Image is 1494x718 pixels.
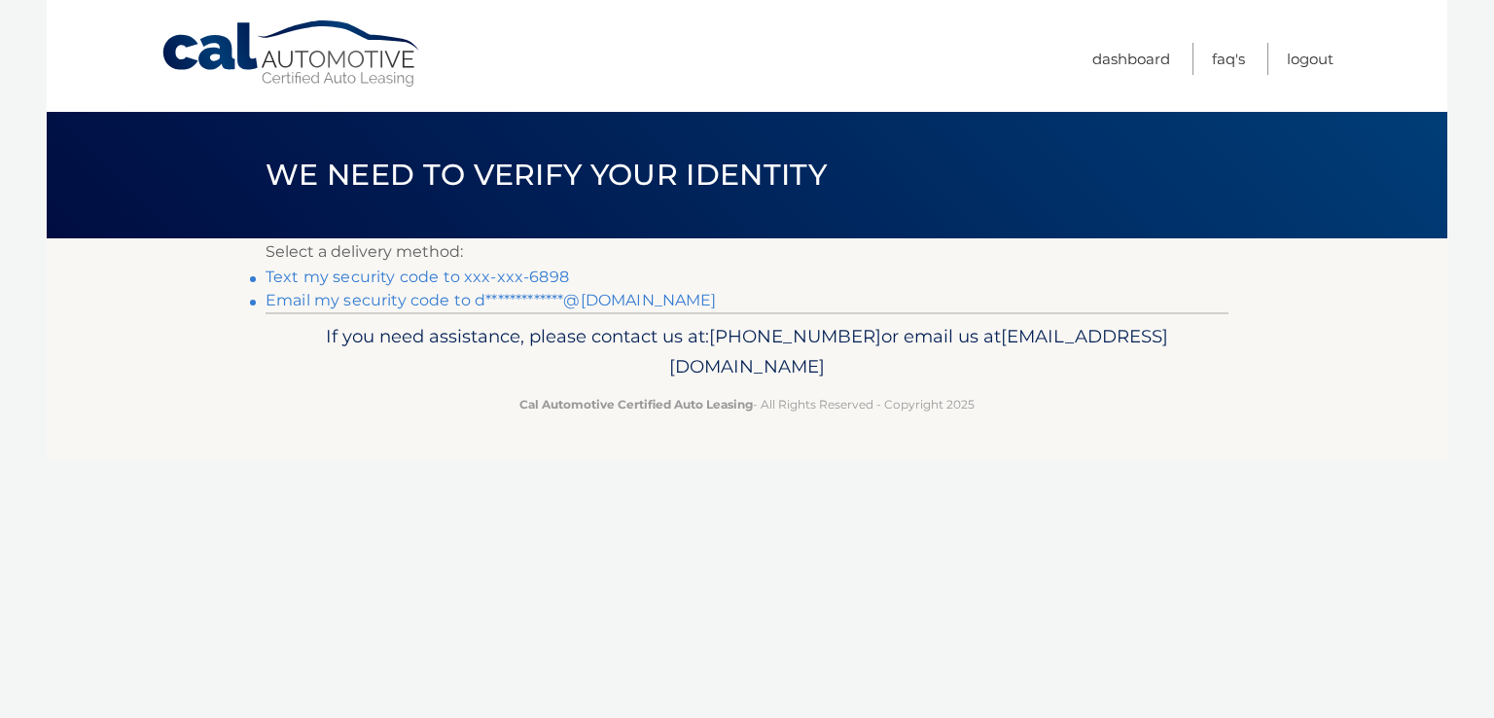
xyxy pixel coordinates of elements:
strong: Cal Automotive Certified Auto Leasing [519,397,753,412]
span: [PHONE_NUMBER] [709,325,881,347]
p: - All Rights Reserved - Copyright 2025 [278,394,1216,414]
a: Logout [1287,43,1334,75]
a: FAQ's [1212,43,1245,75]
a: Text my security code to xxx-xxx-6898 [266,268,569,286]
a: Dashboard [1092,43,1170,75]
a: Cal Automotive [160,19,423,89]
p: If you need assistance, please contact us at: or email us at [278,321,1216,383]
p: Select a delivery method: [266,238,1228,266]
span: We need to verify your identity [266,157,827,193]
